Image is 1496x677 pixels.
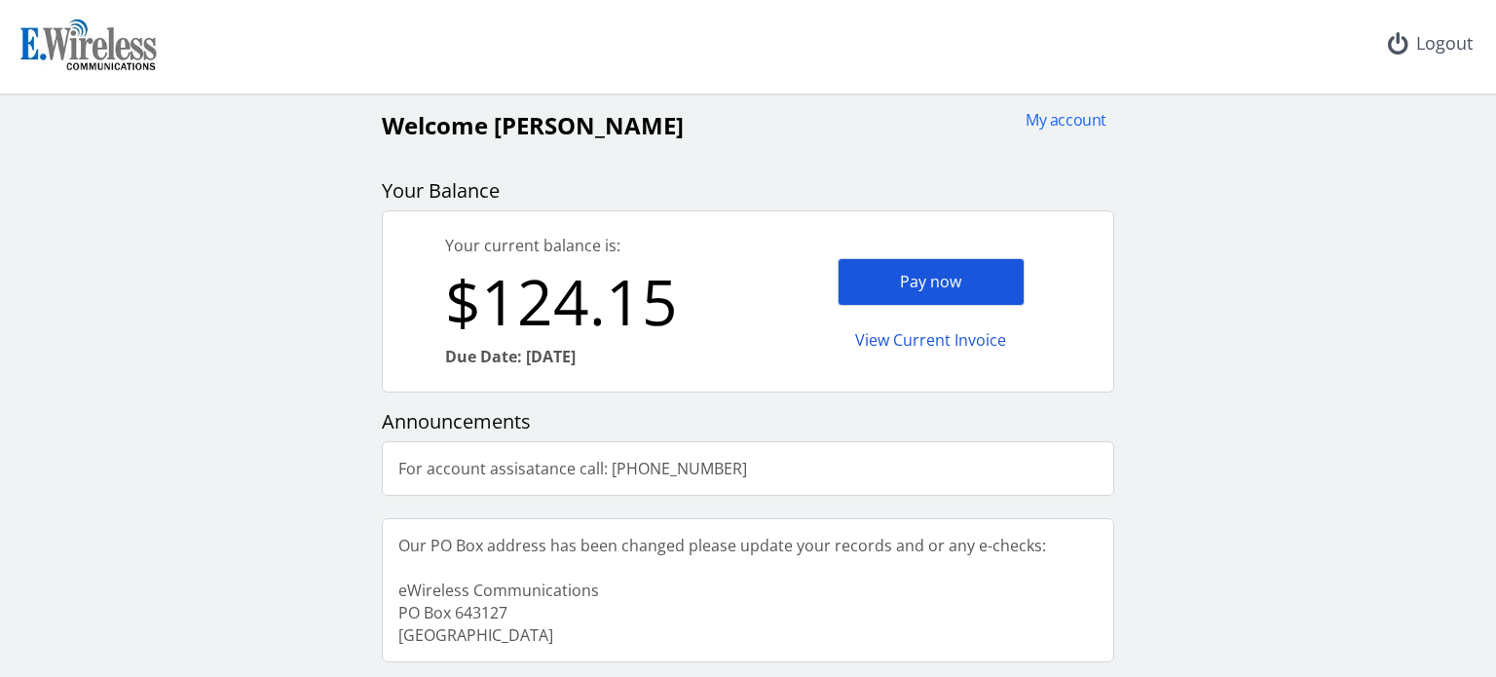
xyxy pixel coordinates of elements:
[445,235,748,257] div: Your current balance is:
[382,177,500,204] span: Your Balance
[382,408,531,434] span: Announcements
[494,109,684,141] span: [PERSON_NAME]
[445,257,748,346] div: $124.15
[838,258,1025,306] div: Pay now
[445,346,748,368] div: Due Date: [DATE]
[838,318,1025,363] div: View Current Invoice
[383,442,763,496] div: For account assisatance call: [PHONE_NUMBER]
[1013,109,1106,132] div: My account
[383,519,1062,661] div: Our PO Box address has been changed please update your records and or any e-checks: eWireless Com...
[382,109,488,141] span: Welcome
